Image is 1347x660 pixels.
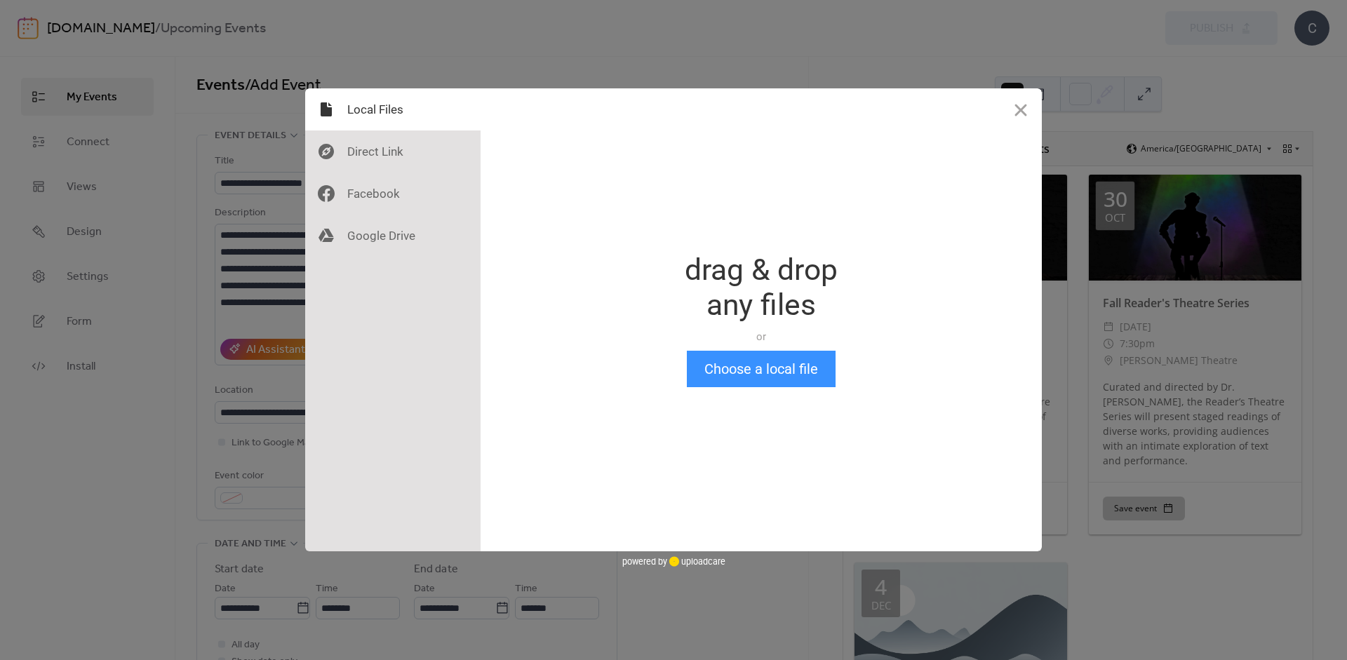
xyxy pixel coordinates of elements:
[305,88,481,130] div: Local Files
[305,173,481,215] div: Facebook
[685,330,838,344] div: or
[687,351,836,387] button: Choose a local file
[305,215,481,257] div: Google Drive
[1000,88,1042,130] button: Close
[667,556,725,567] a: uploadcare
[622,551,725,572] div: powered by
[305,130,481,173] div: Direct Link
[685,252,838,323] div: drag & drop any files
